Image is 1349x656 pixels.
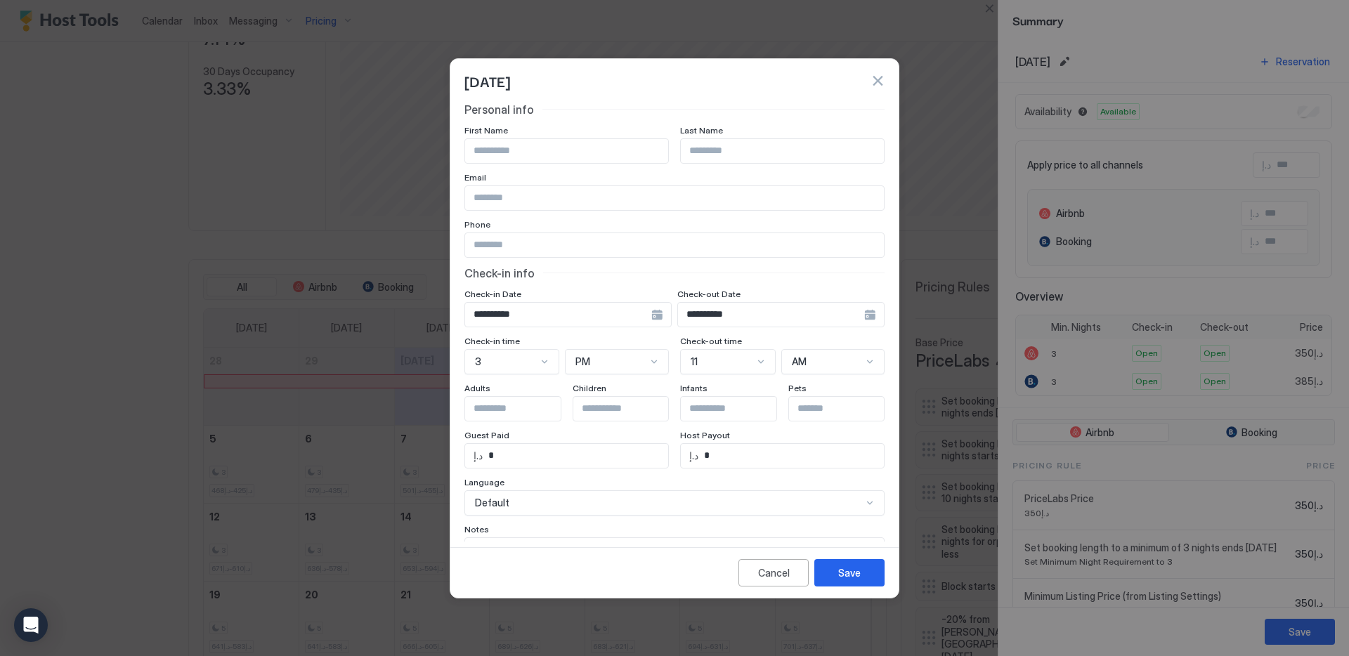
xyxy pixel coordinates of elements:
[475,497,509,509] span: Default
[475,355,481,368] span: 3
[465,538,884,607] textarea: Input Field
[680,336,742,346] span: Check-out time
[680,383,708,393] span: Infants
[464,266,535,280] span: Check-in info
[698,444,884,468] input: Input Field
[758,565,790,580] div: Cancel
[680,430,730,440] span: Host Payout
[465,233,884,257] input: Input Field
[465,139,668,163] input: Input Field
[14,608,48,642] div: Open Intercom Messenger
[677,289,741,299] span: Check-out Date
[573,383,606,393] span: Children
[464,430,509,440] span: Guest Paid
[483,444,668,468] input: Input Field
[465,303,651,327] input: Input Field
[464,70,510,91] span: [DATE]
[464,524,489,534] span: Notes
[464,336,520,346] span: Check-in time
[464,289,521,299] span: Check-in Date
[838,565,861,580] div: Save
[788,383,807,393] span: Pets
[689,450,698,462] span: د.إ
[814,559,885,586] button: Save
[681,397,796,421] input: Input Field
[738,559,809,586] button: Cancel
[691,355,698,368] span: 11
[789,397,904,421] input: Input Field
[464,477,504,487] span: Language
[464,219,490,230] span: Phone
[465,397,580,421] input: Input Field
[464,125,508,136] span: First Name
[681,139,884,163] input: Input Field
[573,397,689,421] input: Input Field
[680,125,723,136] span: Last Name
[465,186,884,210] input: Input Field
[464,103,534,117] span: Personal info
[678,303,864,327] input: Input Field
[575,355,590,368] span: PM
[792,355,807,368] span: AM
[474,450,483,462] span: د.إ
[464,172,486,183] span: Email
[464,383,490,393] span: Adults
